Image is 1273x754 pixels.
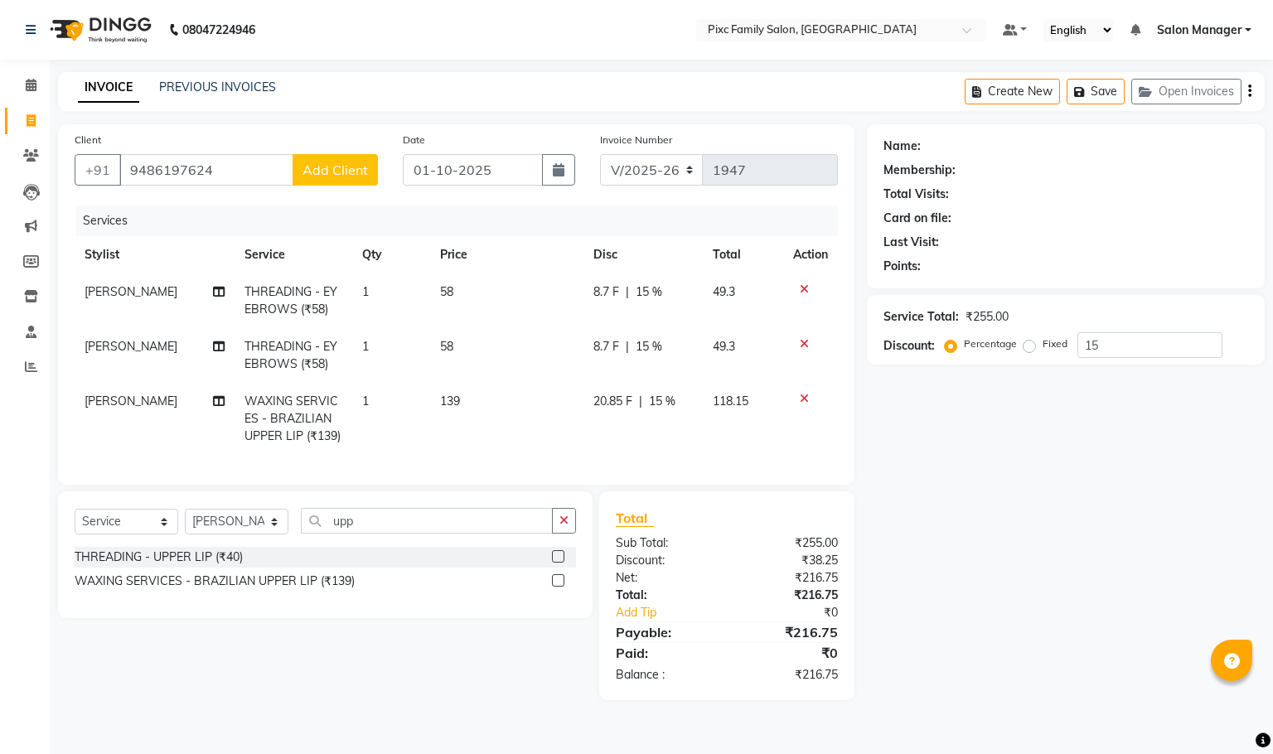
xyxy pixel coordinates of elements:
[603,622,727,642] div: Payable:
[727,622,850,642] div: ₹216.75
[244,394,341,443] span: WAXING SERVICES - BRAZILIAN UPPER LIP (₹139)
[301,508,553,534] input: Search or Scan
[713,284,735,299] span: 49.3
[727,587,850,604] div: ₹216.75
[603,666,727,684] div: Balance :
[42,7,156,53] img: logo
[727,534,850,552] div: ₹255.00
[440,284,453,299] span: 58
[244,339,337,371] span: THREADING - EYEBROWS (₹58)
[600,133,672,147] label: Invoice Number
[603,552,727,569] div: Discount:
[75,133,101,147] label: Client
[362,394,369,408] span: 1
[430,236,583,273] th: Price
[75,549,243,566] div: THREADING - UPPER LIP (₹40)
[85,339,177,354] span: [PERSON_NAME]
[159,80,276,94] a: PREVIOUS INVOICES
[85,394,177,408] span: [PERSON_NAME]
[713,394,748,408] span: 118.15
[649,393,675,410] span: 15 %
[727,569,850,587] div: ₹216.75
[748,604,850,621] div: ₹0
[883,210,951,227] div: Card on file:
[352,236,430,273] th: Qty
[883,162,956,179] div: Membership:
[78,73,139,103] a: INVOICE
[713,339,735,354] span: 49.3
[603,534,727,552] div: Sub Total:
[593,393,632,410] span: 20.85 F
[85,284,177,299] span: [PERSON_NAME]
[1043,336,1067,351] label: Fixed
[636,338,662,355] span: 15 %
[626,283,629,301] span: |
[362,339,369,354] span: 1
[603,643,727,663] div: Paid:
[182,7,255,53] b: 08047224946
[727,666,850,684] div: ₹216.75
[727,643,850,663] div: ₹0
[727,552,850,569] div: ₹38.25
[883,258,921,275] div: Points:
[636,283,662,301] span: 15 %
[75,236,235,273] th: Stylist
[583,236,703,273] th: Disc
[119,154,293,186] input: Search by Name/Mobile/Email/Code
[883,186,949,203] div: Total Visits:
[76,205,850,236] div: Services
[966,308,1009,326] div: ₹255.00
[639,393,642,410] span: |
[244,284,337,317] span: THREADING - EYEBROWS (₹58)
[883,337,935,355] div: Discount:
[883,138,921,155] div: Name:
[362,284,369,299] span: 1
[303,162,368,178] span: Add Client
[440,339,453,354] span: 58
[603,604,747,621] a: Add Tip
[883,234,939,251] div: Last Visit:
[1067,79,1125,104] button: Save
[603,569,727,587] div: Net:
[593,338,619,355] span: 8.7 F
[626,338,629,355] span: |
[235,236,352,273] th: Service
[403,133,425,147] label: Date
[703,236,783,273] th: Total
[603,587,727,604] div: Total:
[616,510,654,527] span: Total
[1157,22,1242,39] span: Salon Manager
[965,79,1060,104] button: Create New
[75,573,355,590] div: WAXING SERVICES - BRAZILIAN UPPER LIP (₹139)
[783,236,838,273] th: Action
[593,283,619,301] span: 8.7 F
[1131,79,1242,104] button: Open Invoices
[75,154,121,186] button: +91
[964,336,1017,351] label: Percentage
[440,394,460,408] span: 139
[883,308,959,326] div: Service Total:
[293,154,378,186] button: Add Client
